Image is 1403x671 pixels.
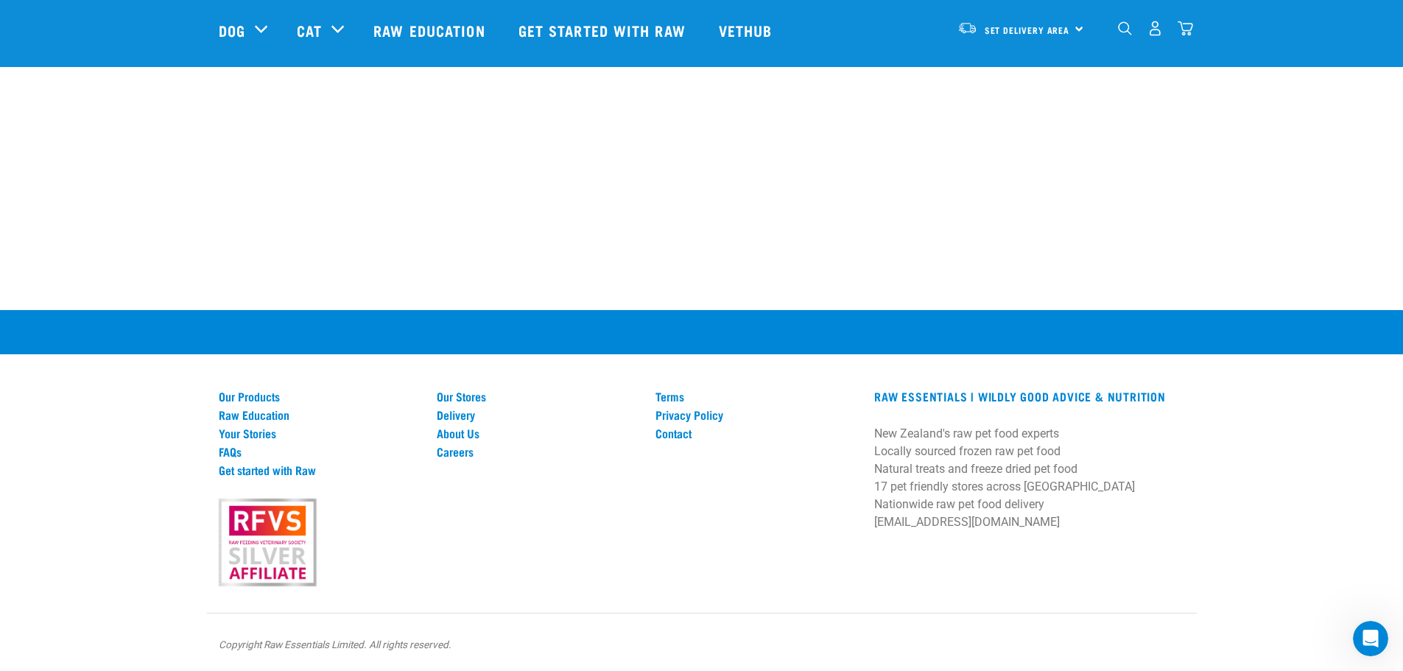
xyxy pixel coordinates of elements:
[437,445,638,458] a: Careers
[219,19,245,41] a: Dog
[1147,21,1163,36] img: user.png
[219,445,420,458] a: FAQs
[219,463,420,477] a: Get started with Raw
[655,426,857,440] a: Contact
[437,408,638,421] a: Delivery
[219,426,420,440] a: Your Stories
[985,27,1070,32] span: Set Delivery Area
[297,19,322,41] a: Cat
[212,496,323,589] img: rfvs.png
[219,639,451,650] em: Copyright Raw Essentials Limited. All rights reserved.
[219,390,420,403] a: Our Products
[655,408,857,421] a: Privacy Policy
[504,1,704,60] a: Get started with Raw
[1178,21,1193,36] img: home-icon@2x.png
[874,390,1184,403] h3: RAW ESSENTIALS | Wildly Good Advice & Nutrition
[704,1,791,60] a: Vethub
[359,1,503,60] a: Raw Education
[219,408,420,421] a: Raw Education
[437,390,638,403] a: Our Stores
[1118,21,1132,35] img: home-icon-1@2x.png
[874,425,1184,531] p: New Zealand's raw pet food experts Locally sourced frozen raw pet food Natural treats and freeze ...
[655,390,857,403] a: Terms
[957,21,977,35] img: van-moving.png
[1353,621,1388,656] iframe: Intercom live chat
[437,426,638,440] a: About Us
